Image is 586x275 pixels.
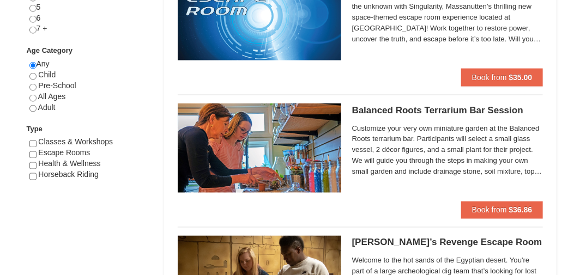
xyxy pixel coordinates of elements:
[38,103,56,112] span: Adult
[352,105,543,116] h5: Balanced Roots Terrarium Bar Session
[461,201,543,219] button: Book from $36.86
[509,73,533,82] strong: $35.00
[27,46,73,54] strong: Age Category
[352,237,543,248] h5: [PERSON_NAME]’s Revenge Escape Room
[178,103,341,193] img: 18871151-30-393e4332.jpg
[38,149,90,157] span: Escape Rooms
[38,70,56,79] span: Child
[38,160,100,168] span: Health & Wellness
[472,206,507,215] span: Book from
[27,125,43,133] strong: Type
[509,206,533,215] strong: $36.86
[38,81,76,90] span: Pre-School
[38,170,99,179] span: Horseback Riding
[38,92,66,101] span: All Ages
[29,59,153,124] div: Any
[472,73,507,82] span: Book from
[38,138,113,146] span: Classes & Workshops
[352,123,543,178] span: Customize your very own miniature garden at the Balanced Roots terrarium bar. Participants will s...
[461,69,543,86] button: Book from $35.00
